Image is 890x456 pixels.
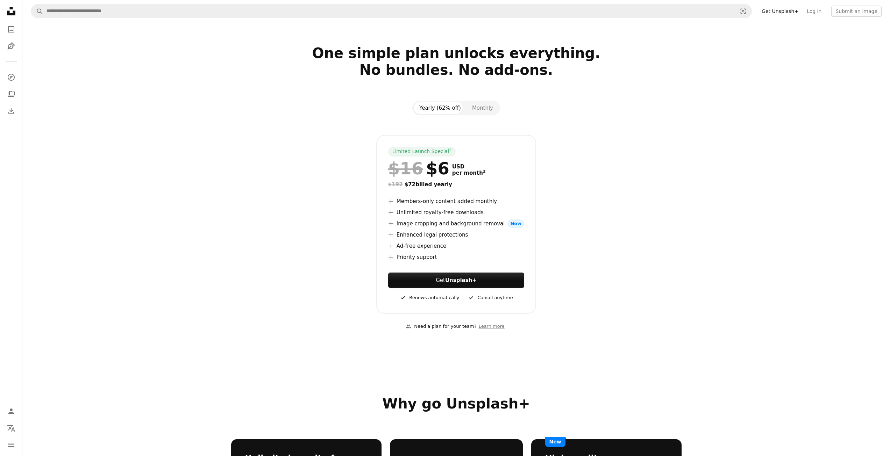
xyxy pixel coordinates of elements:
[31,5,43,18] button: Search Unsplash
[406,323,476,330] div: Need a plan for your team?
[507,219,524,228] span: New
[4,404,18,418] a: Log in / Sign up
[4,438,18,452] button: Menu
[388,147,456,157] div: Limited Launch Special
[449,148,451,152] sup: 1
[388,219,524,228] li: Image cropping and background removal
[231,45,682,95] h2: One simple plan unlocks everything. No bundles. No add-ons.
[4,70,18,84] a: Explore
[4,22,18,36] a: Photos
[482,170,487,176] a: 2
[388,159,449,178] div: $6
[545,437,565,447] span: New
[467,102,499,114] button: Monthly
[388,208,524,217] li: Unlimited royalty-free downloads
[468,294,513,302] div: Cancel anytime
[445,277,477,283] strong: Unsplash+
[483,169,486,174] sup: 2
[477,321,507,332] a: Learn more
[831,6,882,17] button: Submit an image
[388,159,423,178] span: $16
[452,170,486,176] span: per month
[388,242,524,250] li: Ad-free experience
[4,104,18,118] a: Download History
[448,148,453,155] a: 1
[388,273,524,288] button: GetUnsplash+
[4,87,18,101] a: Collections
[388,181,403,188] span: $192
[388,197,524,205] li: Members-only content added monthly
[388,231,524,239] li: Enhanced legal protections
[231,395,682,412] h2: Why go Unsplash+
[803,6,826,17] a: Log in
[4,421,18,435] button: Language
[31,4,752,18] form: Find visuals sitewide
[4,39,18,53] a: Illustrations
[388,180,524,189] div: $72 billed yearly
[388,253,524,261] li: Priority support
[399,294,459,302] div: Renews automatically
[735,5,752,18] button: Visual search
[452,164,486,170] span: USD
[414,102,467,114] button: Yearly (62% off)
[4,4,18,20] a: Home — Unsplash
[757,6,803,17] a: Get Unsplash+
